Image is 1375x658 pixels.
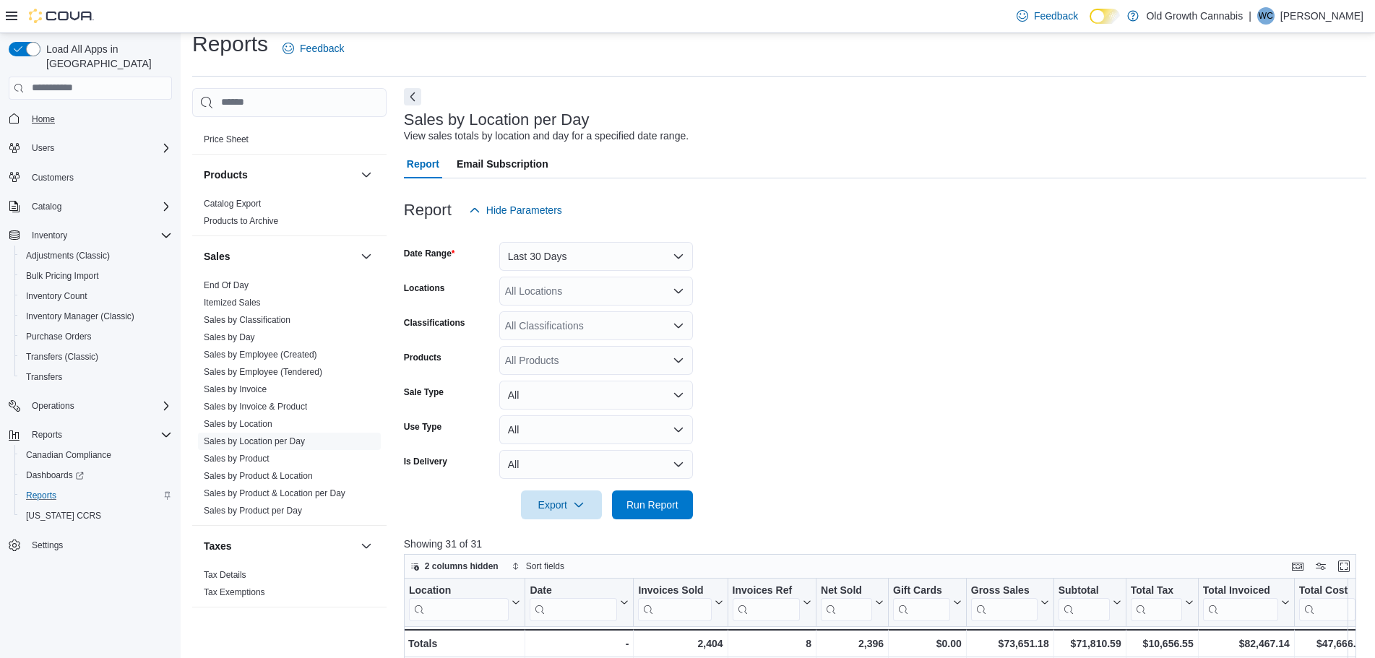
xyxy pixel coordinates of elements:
[893,584,950,620] div: Gift Card Sales
[1058,584,1121,620] button: Subtotal
[14,347,178,367] button: Transfers (Classic)
[499,381,693,410] button: All
[29,9,94,23] img: Cova
[530,490,593,519] span: Export
[404,111,590,129] h3: Sales by Location per Day
[14,465,178,485] a: Dashboards
[204,453,270,464] span: Sales by Product
[204,569,246,581] span: Tax Details
[1259,7,1273,25] span: WC
[20,247,116,264] a: Adjustments (Classic)
[20,446,117,464] a: Canadian Compliance
[32,429,62,441] span: Reports
[404,537,1366,551] p: Showing 31 of 31
[20,247,172,264] span: Adjustments (Classic)
[204,298,261,308] a: Itemized Sales
[204,539,232,553] h3: Taxes
[192,277,387,525] div: Sales
[463,196,568,225] button: Hide Parameters
[20,487,172,504] span: Reports
[409,584,520,620] button: Location
[971,584,1038,620] div: Gross Sales
[638,584,711,597] div: Invoices Sold
[9,103,172,594] nav: Complex example
[204,332,255,343] span: Sales by Day
[26,198,172,215] span: Catalog
[404,88,421,105] button: Next
[26,227,172,244] span: Inventory
[626,498,678,512] span: Run Report
[204,488,345,498] a: Sales by Product & Location per Day
[26,449,111,461] span: Canadian Compliance
[20,467,90,484] a: Dashboards
[673,355,684,366] button: Open list of options
[20,507,107,524] a: [US_STATE] CCRS
[14,326,178,347] button: Purchase Orders
[204,249,355,264] button: Sales
[32,400,74,412] span: Operations
[32,172,74,183] span: Customers
[26,110,172,128] span: Home
[1312,558,1329,575] button: Display options
[404,386,444,398] label: Sale Type
[358,537,375,555] button: Taxes
[192,566,387,607] div: Taxes
[300,41,344,56] span: Feedback
[26,198,67,215] button: Catalog
[408,635,520,652] div: Totals
[204,215,278,227] span: Products to Archive
[204,470,313,482] span: Sales by Product & Location
[204,315,290,325] a: Sales by Classification
[14,286,178,306] button: Inventory Count
[204,471,313,481] a: Sales by Product & Location
[409,584,509,620] div: Location
[971,584,1049,620] button: Gross Sales
[1058,584,1109,597] div: Subtotal
[26,397,172,415] span: Operations
[26,397,80,415] button: Operations
[404,317,465,329] label: Classifications
[204,384,267,394] a: Sales by Invoice
[32,201,61,212] span: Catalog
[204,366,322,378] span: Sales by Employee (Tendered)
[971,584,1038,597] div: Gross Sales
[204,297,261,308] span: Itemized Sales
[26,290,87,302] span: Inventory Count
[1090,9,1120,24] input: Dark Mode
[521,490,602,519] button: Export
[26,490,56,501] span: Reports
[40,42,172,71] span: Load All Apps in [GEOGRAPHIC_DATA]
[3,167,178,188] button: Customers
[26,426,172,443] span: Reports
[26,111,61,128] a: Home
[26,536,172,554] span: Settings
[1299,584,1355,620] div: Total Cost
[204,349,317,360] span: Sales by Employee (Created)
[673,285,684,297] button: Open list of options
[3,225,178,246] button: Inventory
[204,134,249,145] span: Price Sheet
[530,584,617,620] div: Date
[204,539,355,553] button: Taxes
[732,584,811,620] button: Invoices Ref
[1011,1,1084,30] a: Feedback
[1130,584,1193,620] button: Total Tax
[32,540,63,551] span: Settings
[26,270,99,282] span: Bulk Pricing Import
[32,230,67,241] span: Inventory
[14,506,178,526] button: [US_STATE] CCRS
[20,368,172,386] span: Transfers
[26,168,172,186] span: Customers
[404,421,441,433] label: Use Type
[20,467,172,484] span: Dashboards
[530,584,617,597] div: Date
[486,203,562,217] span: Hide Parameters
[821,584,884,620] button: Net Sold
[20,348,104,365] a: Transfers (Classic)
[457,150,548,178] span: Email Subscription
[1058,635,1121,652] div: $71,810.59
[26,250,110,261] span: Adjustments (Classic)
[1202,635,1289,652] div: $82,467.14
[893,584,962,620] button: Gift Cards
[204,216,278,226] a: Products to Archive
